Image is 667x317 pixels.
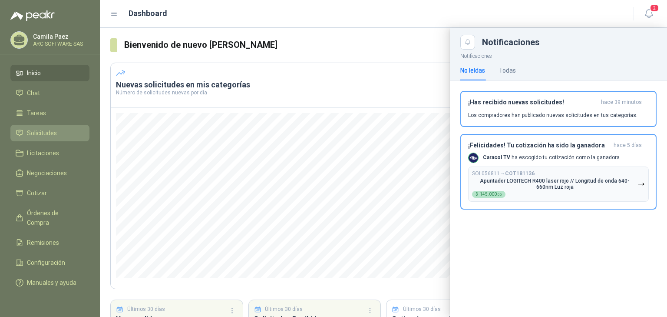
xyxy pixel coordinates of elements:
[460,91,657,127] button: ¡Has recibido nuevas solicitudes!hace 39 minutos Los compradores han publicado nuevas solicitudes...
[33,33,87,40] p: Camila Paez
[10,105,89,121] a: Tareas
[33,41,87,47] p: ARC SOFTWARE SAS
[641,6,657,22] button: 2
[27,88,40,98] span: Chat
[27,108,46,118] span: Tareas
[497,193,502,197] span: ,00
[129,7,167,20] h1: Dashboard
[483,154,510,160] b: Caracol TV
[27,168,67,178] span: Negociaciones
[10,234,89,251] a: Remisiones
[10,205,89,231] a: Órdenes de Compra
[460,134,657,210] button: ¡Felicidades! Tu cotización ha sido la ganadorahace 5 días Company LogoCaracol TV ha escogido tu ...
[468,142,610,149] h3: ¡Felicidades! Tu cotización ha sido la ganadora
[505,170,535,177] b: COT181136
[27,148,59,158] span: Licitaciones
[10,65,89,81] a: Inicio
[468,99,598,106] h3: ¡Has recibido nuevas solicitudes!
[460,66,485,75] div: No leídas
[469,153,478,163] img: Company Logo
[27,208,81,227] span: Órdenes de Compra
[468,111,637,119] p: Los compradores han publicado nuevas solicitudes en tus categorías.
[10,185,89,201] a: Cotizar
[27,188,47,198] span: Cotizar
[27,258,65,267] span: Configuración
[614,142,642,149] span: hace 5 días
[460,35,475,50] button: Close
[480,192,502,197] span: 145.000
[10,10,55,21] img: Logo peakr
[10,165,89,181] a: Negociaciones
[472,191,505,198] div: $
[499,66,516,75] div: Todas
[601,99,642,106] span: hace 39 minutos
[27,128,57,138] span: Solicitudes
[483,154,620,161] p: ha escogido tu cotización como la ganadora
[450,50,667,60] p: Notificaciones
[10,254,89,271] a: Configuración
[468,167,649,202] button: SOL056811→COT181136Apuntador LOGITECH R400 laser rojo // Longitud de onda 640-660nm Luz roja$145....
[10,145,89,161] a: Licitaciones
[27,278,76,287] span: Manuales y ayuda
[472,170,535,177] p: SOL056811 →
[482,38,657,47] div: Notificaciones
[27,238,59,247] span: Remisiones
[10,125,89,141] a: Solicitudes
[10,85,89,101] a: Chat
[650,4,659,12] span: 2
[10,274,89,291] a: Manuales y ayuda
[472,178,637,190] p: Apuntador LOGITECH R400 laser rojo // Longitud de onda 640-660nm Luz roja
[27,68,41,78] span: Inicio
